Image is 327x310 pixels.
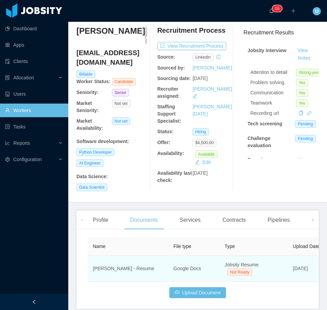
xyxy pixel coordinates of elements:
[157,170,192,183] b: Availability last check:
[295,120,316,128] span: Pending
[251,89,296,96] div: Communication
[277,5,280,12] p: 6
[157,43,226,49] a: icon: exportView Recruitment Process
[174,211,206,230] div: Services
[296,79,308,87] span: Yes
[145,30,155,40] i: icon: user
[76,159,103,167] span: AI Engineer
[157,42,226,50] button: icon: exportView Recruitment Process
[247,157,273,170] strong: Experience evaluation
[225,244,235,249] span: Type
[216,55,221,59] i: icon: history
[296,89,308,97] span: Yes
[157,65,185,71] b: Sourced by:
[193,139,216,146] span: $4,500.00
[311,218,314,222] i: icon: right
[251,99,296,107] div: Teamwork
[291,9,296,13] i: icon: plus
[299,111,303,115] i: icon: copy
[225,262,259,267] span: Jobsity Resume
[76,90,99,95] b: Seniority:
[275,5,277,12] p: 1
[5,55,63,68] a: icon: auditClients
[5,22,63,35] a: icon: pie-chartDashboard
[87,211,114,230] div: Profile
[157,129,173,134] b: Status:
[13,75,34,80] span: Allocation
[296,69,321,76] span: Strong-yes
[157,54,175,60] b: Source:
[76,184,107,191] span: Data Scientist
[93,244,105,249] span: Name
[5,38,63,52] a: icon: appstoreApps
[295,157,310,162] a: View
[193,94,197,98] i: icon: edit
[5,75,10,80] i: icon: solution
[272,5,282,12] sup: 16
[293,244,319,249] span: Upload Date
[112,100,130,107] span: Not set
[157,26,226,35] h4: Recruitment Process
[295,48,310,53] a: View
[76,149,114,156] span: Python Developer
[193,53,213,61] span: linkedin
[76,174,108,179] b: Data Science :
[295,54,313,62] button: Notes
[243,28,319,37] h3: Recruitment Results
[5,104,63,117] a: icon: userWorkers
[87,256,168,282] td: [PERSON_NAME] - Resume
[251,69,296,76] div: Attention to detail
[295,135,316,142] span: Pending
[157,76,191,81] b: Sourcing date:
[13,140,30,146] span: Reports
[251,110,296,117] div: Recording url
[247,48,286,53] strong: Jobsity interview
[315,7,319,15] span: M
[168,256,219,282] td: Google Docs
[193,76,208,81] span: [DATE]
[5,157,10,162] i: icon: setting
[217,211,251,230] div: Contracts
[157,104,181,124] b: Staffing Support Specialist:
[293,266,308,271] span: [DATE]
[173,244,191,249] span: File type
[112,89,129,96] span: Senior
[125,211,163,230] div: Documents
[247,121,282,126] strong: Tech screening
[296,99,308,107] span: Yes
[169,287,226,298] button: icon: cloud-uploadUpload Document
[227,268,252,276] span: Not Ready
[76,139,129,144] b: Software development :
[307,110,312,116] a: icon: link
[76,26,145,36] h3: [PERSON_NAME]
[80,218,84,222] i: icon: left
[76,100,99,113] b: Market Seniority:
[157,140,170,145] b: Offer:
[193,65,232,71] a: [PERSON_NAME]
[269,9,274,13] i: icon: bell
[5,120,63,134] a: icon: profileTasks
[5,87,63,101] a: icon: robotUsers
[76,71,95,78] span: Billable
[193,104,232,117] a: [PERSON_NAME][DATE]
[13,157,42,162] span: Configuration
[76,118,103,131] b: Market Availability:
[112,78,136,86] span: Candidate
[193,170,208,176] span: [DATE]
[112,118,130,125] span: Not set
[76,79,110,84] b: Worker Status:
[76,48,147,67] h4: [EMAIL_ADDRESS][DOMAIN_NAME]
[157,151,184,156] b: Availability:
[157,86,180,99] b: Recruiter assigned:
[5,141,10,145] i: icon: line-chart
[262,211,295,230] div: Pipelines
[193,86,232,92] a: [PERSON_NAME]
[193,128,209,136] span: Hiring
[251,79,296,86] div: Problem solving
[247,136,271,148] strong: Challenge evaluation
[192,158,213,166] button: icon: editEdit
[299,110,303,117] div: Copy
